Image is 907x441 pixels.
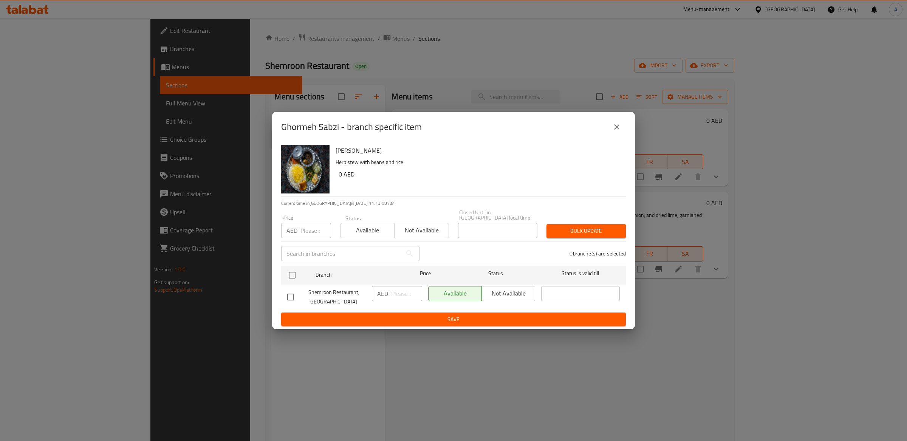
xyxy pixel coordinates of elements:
h2: Ghormeh Sabzi - branch specific item [281,121,422,133]
h6: 0 AED [339,169,620,179]
span: Price [400,269,450,278]
p: AED [286,226,297,235]
span: Available [344,225,392,236]
p: AED [377,289,388,298]
span: Bulk update [553,226,620,236]
input: Please enter price [300,223,331,238]
h6: [PERSON_NAME] [336,145,620,156]
button: Available [340,223,395,238]
button: Save [281,313,626,326]
span: Save [287,315,620,324]
span: Status [457,269,535,278]
p: Current time in [GEOGRAPHIC_DATA] is [DATE] 11:13:08 AM [281,200,626,207]
button: Not available [394,223,449,238]
input: Search in branches [281,246,402,261]
input: Please enter price [391,286,422,301]
p: Herb stew with beans and rice [336,158,620,167]
img: Ghormeh Sabzi [281,145,330,193]
span: Shemroon Restaurant, [GEOGRAPHIC_DATA] [308,288,366,306]
button: Bulk update [546,224,626,238]
span: Not available [398,225,446,236]
button: close [608,118,626,136]
p: 0 branche(s) are selected [570,250,626,257]
span: Branch [316,270,394,280]
span: Status is valid till [541,269,620,278]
